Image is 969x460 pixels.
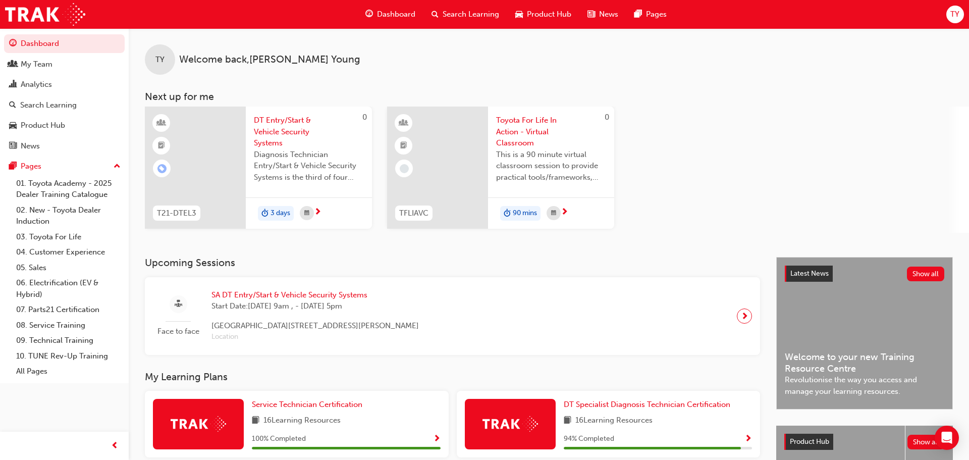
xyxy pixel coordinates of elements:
span: sessionType_FACE_TO_FACE-icon [175,298,182,311]
a: 08. Service Training [12,318,125,333]
div: Search Learning [20,99,77,111]
span: car-icon [9,121,17,130]
a: All Pages [12,364,125,379]
a: Service Technician Certification [252,399,366,411]
span: guage-icon [9,39,17,48]
span: next-icon [561,208,568,217]
button: Pages [4,157,125,176]
a: Product HubShow all [784,434,945,450]
span: Latest News [790,269,829,278]
a: Product Hub [4,116,125,135]
button: Show all [907,267,945,281]
a: 03. Toyota For Life [12,229,125,245]
span: duration-icon [261,207,268,220]
span: [GEOGRAPHIC_DATA][STREET_ADDRESS][PERSON_NAME] [211,320,419,332]
span: guage-icon [365,8,373,21]
span: Welcome to your new Training Resource Centre [785,351,944,374]
span: Search Learning [443,9,499,20]
span: duration-icon [504,207,511,220]
span: Product Hub [790,437,829,446]
div: Open Intercom Messenger [935,426,959,450]
a: Search Learning [4,96,125,115]
span: search-icon [9,101,16,110]
div: News [21,140,40,152]
span: 16 Learning Resources [575,415,653,427]
img: Trak [171,416,226,432]
h3: My Learning Plans [145,371,760,383]
span: Revolutionise the way you access and manage your learning resources. [785,374,944,397]
a: 01. Toyota Academy - 2025 Dealer Training Catalogue [12,176,125,202]
span: 90 mins [513,208,537,219]
span: calendar-icon [551,207,556,220]
span: car-icon [515,8,523,21]
span: Show Progress [744,435,752,444]
span: book-icon [252,415,259,427]
img: Trak [5,3,85,26]
span: 16 Learning Resources [263,415,341,427]
button: Show Progress [744,433,752,445]
span: chart-icon [9,80,17,89]
span: calendar-icon [304,207,309,220]
span: Face to face [153,326,203,337]
a: 02. New - Toyota Dealer Induction [12,202,125,229]
span: Start Date: [DATE] 9am , - [DATE] 5pm [211,300,419,312]
a: guage-iconDashboard [357,4,423,25]
a: Latest NewsShow allWelcome to your new Training Resource CentreRevolutionise the way you access a... [776,257,953,410]
span: people-icon [9,60,17,69]
a: car-iconProduct Hub [507,4,579,25]
span: 100 % Completed [252,433,306,445]
span: Show Progress [433,435,441,444]
span: Service Technician Certification [252,400,362,409]
a: DT Specialist Diagnosis Technician Certification [564,399,734,411]
span: News [599,9,618,20]
span: booktick-icon [158,139,165,152]
a: search-iconSearch Learning [423,4,507,25]
span: 94 % Completed [564,433,614,445]
span: TFLIAVC [399,208,428,219]
a: 05. Sales [12,260,125,276]
span: book-icon [564,415,571,427]
span: 3 days [271,208,290,219]
span: search-icon [432,8,439,21]
span: Welcome back , [PERSON_NAME] Young [179,54,360,66]
button: Show all [907,435,945,449]
span: pages-icon [634,8,642,21]
span: Toyota For Life In Action - Virtual Classroom [496,115,606,149]
a: My Team [4,55,125,74]
button: Show Progress [433,433,441,445]
a: 09. Technical Training [12,333,125,348]
span: Diagnosis Technician Entry/Start & Vehicle Security Systems is the third of four Electrical modul... [254,149,364,183]
span: DT Specialist Diagnosis Technician Certification [564,400,730,409]
a: News [4,137,125,156]
span: news-icon [587,8,595,21]
a: Face to faceSA DT Entry/Start & Vehicle Security SystemsStart Date:[DATE] 9am , - [DATE] 5pm[GEOG... [153,285,752,347]
img: Trak [482,416,538,432]
span: news-icon [9,142,17,151]
span: Pages [646,9,667,20]
span: up-icon [114,160,121,173]
span: Location [211,331,419,343]
span: SA DT Entry/Start & Vehicle Security Systems [211,289,419,301]
div: My Team [21,59,52,70]
span: pages-icon [9,162,17,171]
span: learningRecordVerb_NONE-icon [400,164,409,173]
span: next-icon [741,309,748,323]
button: DashboardMy TeamAnalyticsSearch LearningProduct HubNews [4,32,125,157]
a: news-iconNews [579,4,626,25]
h3: Next up for me [129,91,969,103]
span: TY [155,54,165,66]
span: next-icon [314,208,321,217]
a: Dashboard [4,34,125,53]
span: prev-icon [111,440,119,452]
span: learningRecordVerb_ENROLL-icon [157,164,167,173]
a: Analytics [4,75,125,94]
span: booktick-icon [400,139,407,152]
span: 0 [362,113,367,122]
div: Pages [21,161,41,172]
span: 0 [605,113,609,122]
div: Product Hub [21,120,65,131]
a: Latest NewsShow all [785,266,944,282]
span: Product Hub [527,9,571,20]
